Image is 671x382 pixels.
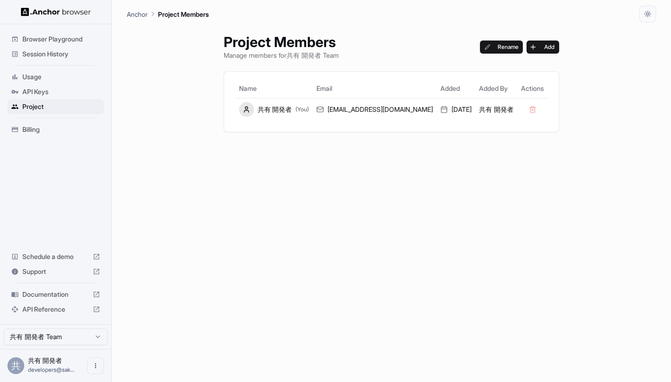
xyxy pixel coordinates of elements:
span: API Reference [22,305,89,314]
span: Browser Playground [22,34,100,44]
div: API Keys [7,84,104,99]
th: Actions [517,79,548,98]
div: [DATE] [440,105,472,114]
div: Billing [7,122,104,137]
span: Session History [22,49,100,59]
div: API Reference [7,302,104,317]
span: Billing [22,125,100,134]
div: Usage [7,69,104,84]
nav: breadcrumb [127,9,209,19]
div: Schedule a demo [7,249,104,264]
span: API Keys [22,87,100,96]
button: Rename [480,41,523,54]
p: Anchor [127,9,148,19]
span: Project [22,102,100,111]
th: Added [437,79,475,98]
div: Project [7,99,104,114]
th: Email [313,79,437,98]
div: Support [7,264,104,279]
div: Documentation [7,287,104,302]
button: Add [527,41,559,54]
p: Project Members [158,9,209,19]
th: Added By [475,79,517,98]
p: Manage members for 共有 開発者 Team [224,50,339,60]
div: [EMAIL_ADDRESS][DOMAIN_NAME] [316,105,433,114]
span: Usage [22,72,100,82]
h1: Project Members [224,34,339,50]
span: developers@sakurakids-sc.jp [28,366,75,373]
th: Name [235,79,313,98]
span: Documentation [22,290,89,299]
div: Browser Playground [7,32,104,47]
span: Schedule a demo [22,252,89,261]
img: Anchor Logo [21,7,91,16]
span: (You) [295,106,309,113]
button: Open menu [87,357,104,374]
div: Session History [7,47,104,61]
span: Support [22,267,89,276]
span: 共有 開発者 [28,356,62,364]
div: 共有 開発者 [239,102,309,117]
div: 共 [7,357,24,374]
td: 共有 開発者 [475,98,517,121]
